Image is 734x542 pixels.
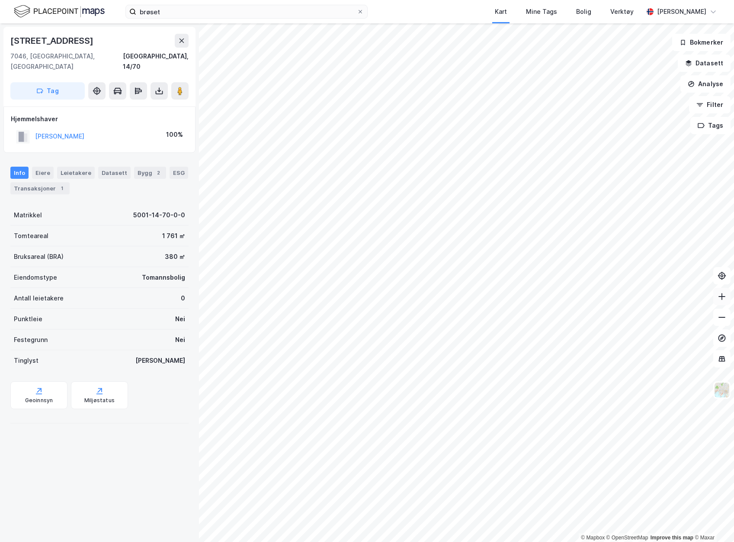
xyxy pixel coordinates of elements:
[154,168,163,177] div: 2
[10,34,95,48] div: [STREET_ADDRESS]
[14,272,57,283] div: Eiendomstype
[175,314,185,324] div: Nei
[98,167,131,179] div: Datasett
[691,500,734,542] iframe: Chat Widget
[680,75,731,93] button: Analyse
[134,167,166,179] div: Bygg
[10,82,85,100] button: Tag
[10,182,70,194] div: Transaksjoner
[690,117,731,134] button: Tags
[672,34,731,51] button: Bokmerker
[581,535,605,541] a: Mapbox
[606,535,648,541] a: OpenStreetMap
[14,314,42,324] div: Punktleie
[11,114,188,124] div: Hjemmelshaver
[58,184,66,193] div: 1
[14,231,48,241] div: Tomteareal
[166,129,183,140] div: 100%
[689,96,731,113] button: Filter
[495,6,507,17] div: Kart
[526,6,557,17] div: Mine Tags
[714,382,730,398] img: Z
[10,167,29,179] div: Info
[165,252,185,262] div: 380 ㎡
[657,6,706,17] div: [PERSON_NAME]
[170,167,188,179] div: ESG
[651,535,693,541] a: Improve this map
[25,397,53,404] div: Geoinnsyn
[181,293,185,303] div: 0
[142,272,185,283] div: Tomannsbolig
[576,6,591,17] div: Bolig
[14,335,48,345] div: Festegrunn
[14,4,105,19] img: logo.f888ab2527a4732fd821a326f86c7f29.svg
[175,335,185,345] div: Nei
[136,5,357,18] input: Søk på adresse, matrikkel, gårdeiere, leietakere eller personer
[84,397,115,404] div: Miljøstatus
[32,167,54,179] div: Eiere
[135,355,185,366] div: [PERSON_NAME]
[14,293,64,303] div: Antall leietakere
[57,167,95,179] div: Leietakere
[678,55,731,72] button: Datasett
[14,210,42,220] div: Matrikkel
[14,355,38,366] div: Tinglyst
[162,231,185,241] div: 1 761 ㎡
[10,51,123,72] div: 7046, [GEOGRAPHIC_DATA], [GEOGRAPHIC_DATA]
[14,252,64,262] div: Bruksareal (BRA)
[133,210,185,220] div: 5001-14-70-0-0
[123,51,189,72] div: [GEOGRAPHIC_DATA], 14/70
[610,6,634,17] div: Verktøy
